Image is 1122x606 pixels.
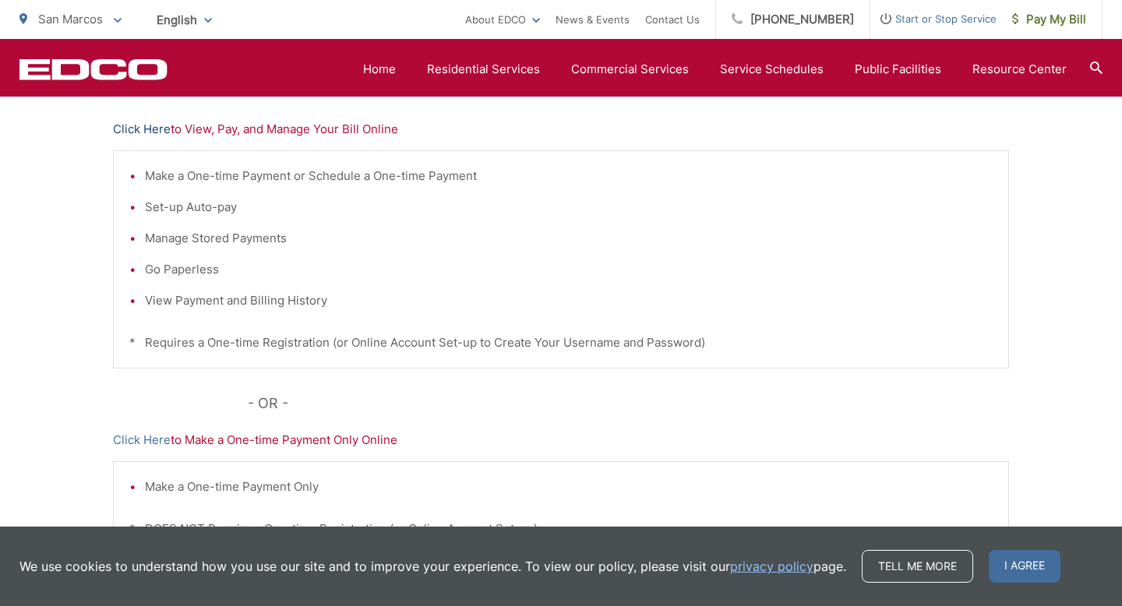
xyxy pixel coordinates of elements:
[113,431,171,449] a: Click Here
[363,60,396,79] a: Home
[145,477,993,496] li: Make a One-time Payment Only
[145,291,993,310] li: View Payment and Billing History
[129,333,993,352] p: * Requires a One-time Registration (or Online Account Set-up to Create Your Username and Password)
[855,60,941,79] a: Public Facilities
[645,10,700,29] a: Contact Us
[129,520,993,538] p: * DOES NOT Require a One-time Registration (or Online Account Set-up)
[19,557,846,576] p: We use cookies to understand how you use our site and to improve your experience. To view our pol...
[556,10,630,29] a: News & Events
[571,60,689,79] a: Commercial Services
[19,58,168,80] a: EDCD logo. Return to the homepage.
[38,12,103,26] span: San Marcos
[145,167,993,185] li: Make a One-time Payment or Schedule a One-time Payment
[113,120,171,139] a: Click Here
[145,198,993,217] li: Set-up Auto-pay
[730,557,813,576] a: privacy policy
[248,392,1010,415] p: - OR -
[427,60,540,79] a: Residential Services
[113,120,1009,139] p: to View, Pay, and Manage Your Bill Online
[145,6,224,33] span: English
[465,10,540,29] a: About EDCO
[113,431,1009,449] p: to Make a One-time Payment Only Online
[720,60,824,79] a: Service Schedules
[972,60,1067,79] a: Resource Center
[145,260,993,279] li: Go Paperless
[1012,10,1086,29] span: Pay My Bill
[145,229,993,248] li: Manage Stored Payments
